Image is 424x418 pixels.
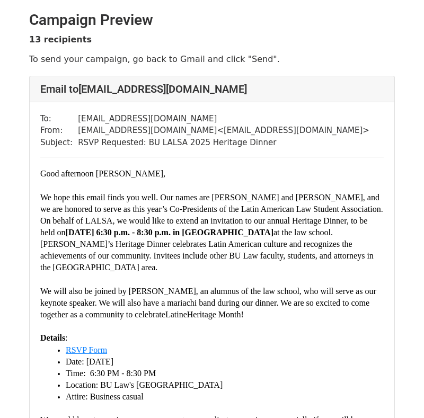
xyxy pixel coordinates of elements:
p: To send your campaign, go back to Gmail and click "Send". [29,54,395,65]
span: Location: BU Law's [GEOGRAPHIC_DATA] [66,380,223,389]
span: Attire: Business casual [66,392,144,401]
span: Time: 6:30 PM - 8:30 PM [66,369,156,378]
td: [EMAIL_ADDRESS][DOMAIN_NAME] [78,113,369,125]
td: To: [40,113,78,125]
span: Details [40,333,65,342]
td: [EMAIL_ADDRESS][DOMAIN_NAME] < [EMAIL_ADDRESS][DOMAIN_NAME] > [78,124,369,137]
span: We hope this email finds you well. Our names are [PERSON_NAME] and [PERSON_NAME], and we are hono... [40,193,385,237]
span: Date: [DATE] [66,357,113,366]
h4: Email to [EMAIL_ADDRESS][DOMAIN_NAME] [40,83,384,95]
span: : [65,333,67,342]
td: From: [40,124,78,137]
h2: Campaign Preview [29,11,395,29]
td: RSVP Requested: BU LALSA 2025 Heritage Dinner [78,137,369,149]
td: Subject: [40,137,78,149]
a: RSVP Form [66,345,107,354]
span: We will also be joined by [PERSON_NAME], an alumnus of the law school, who will serve as our keyn... [40,287,378,319]
span: [DATE] 6:30 p.m. - 8:30 p.m. in [GEOGRAPHIC_DATA] [66,228,273,237]
strong: 13 recipients [29,34,92,45]
span: Good afternoon [PERSON_NAME], [40,169,165,178]
span: Latine [165,310,187,319]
